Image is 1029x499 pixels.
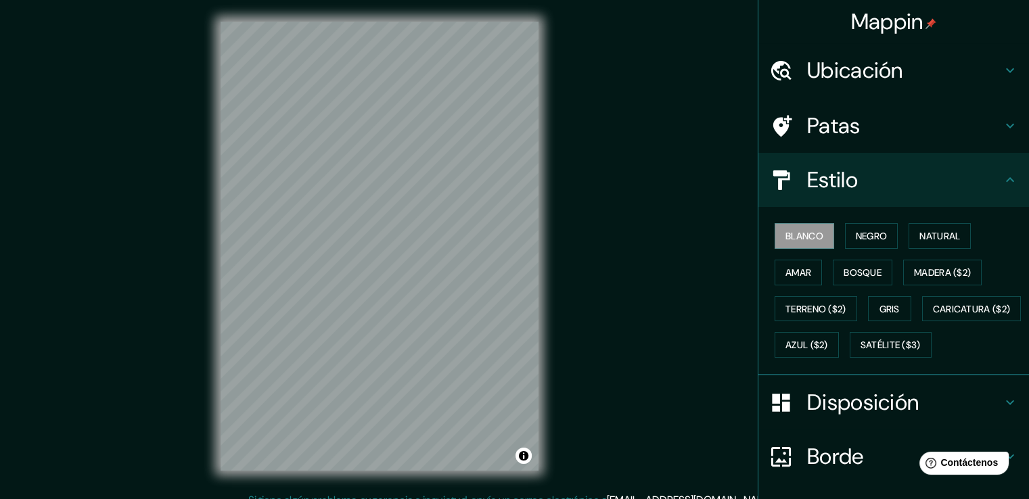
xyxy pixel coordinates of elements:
button: Activar o desactivar atribución [516,448,532,464]
font: Mappin [851,7,923,36]
button: Caricatura ($2) [922,296,1022,322]
font: Ubicación [807,56,903,85]
font: Bosque [844,266,882,279]
font: Gris [879,303,900,315]
font: Natural [919,230,960,242]
font: Negro [856,230,888,242]
font: Caricatura ($2) [933,303,1011,315]
button: Negro [845,223,898,249]
button: Terreno ($2) [775,296,857,322]
button: Natural [909,223,971,249]
font: Estilo [807,166,858,194]
button: Blanco [775,223,834,249]
font: Patas [807,112,861,140]
font: Terreno ($2) [785,303,846,315]
button: Bosque [833,260,892,285]
font: Satélite ($3) [861,339,921,352]
iframe: Lanzador de widgets de ayuda [909,446,1014,484]
font: Disposición [807,388,919,417]
button: Gris [868,296,911,322]
div: Patas [758,99,1029,153]
canvas: Mapa [221,22,539,471]
div: Disposición [758,375,1029,429]
div: Borde [758,429,1029,483]
button: Madera ($2) [903,260,982,285]
font: Borde [807,442,864,471]
font: Blanco [785,230,823,242]
button: Satélite ($3) [850,332,932,358]
div: Ubicación [758,43,1029,97]
button: Amar [775,260,822,285]
font: Azul ($2) [785,339,828,352]
div: Estilo [758,153,1029,207]
button: Azul ($2) [775,332,839,358]
font: Madera ($2) [914,266,971,279]
img: pin-icon.png [925,18,936,29]
font: Amar [785,266,811,279]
